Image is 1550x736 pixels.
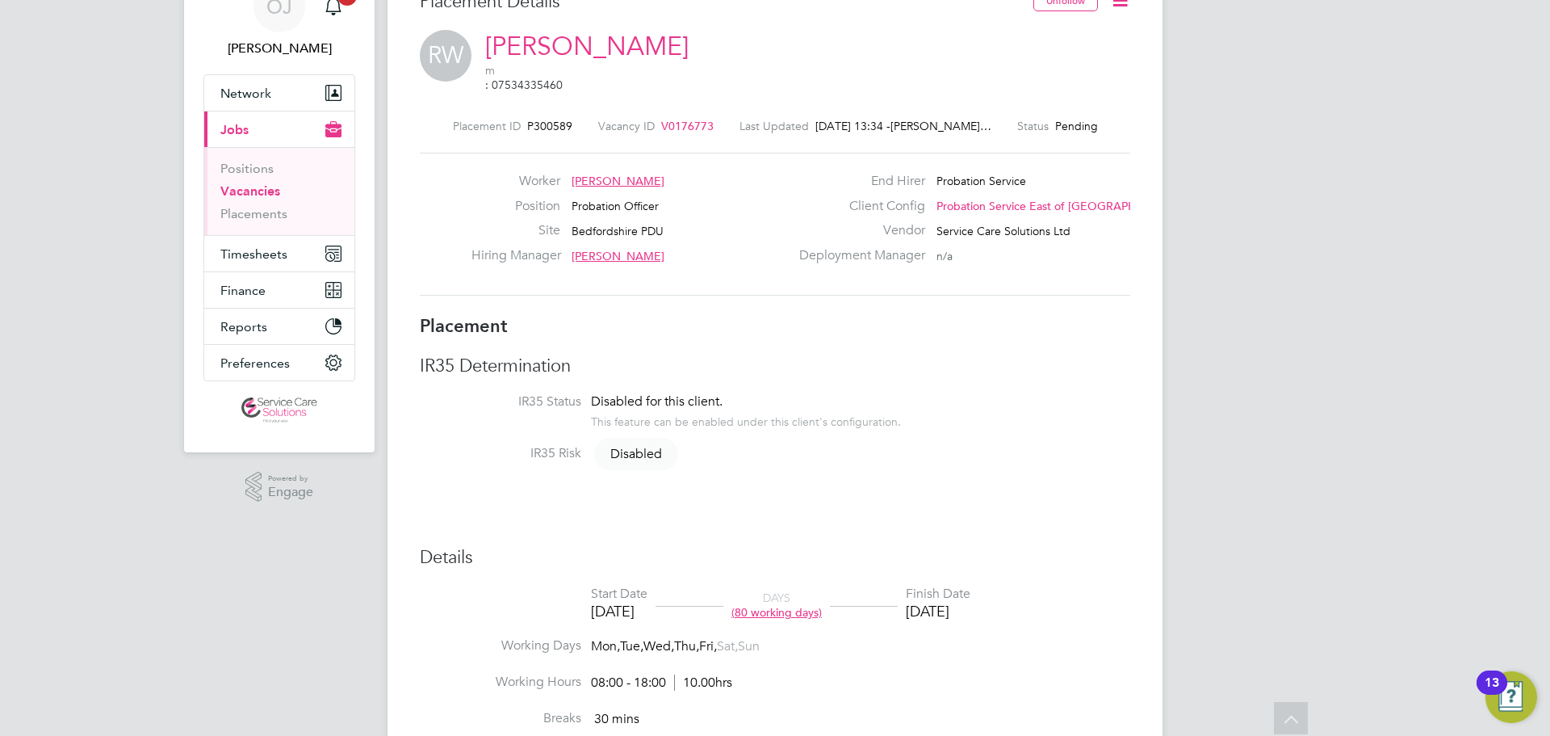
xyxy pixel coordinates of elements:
label: IR35 Risk [420,445,581,462]
label: Hiring Manager [471,247,560,264]
span: Oliver Jefferson [203,39,355,58]
div: Start Date [591,586,647,603]
span: 10.00hrs [674,675,732,691]
span: Service Care Solutions Ltd [936,224,1070,238]
span: Probation Officer [572,199,659,213]
span: Pending [1055,119,1098,133]
span: Reports [220,319,267,334]
span: Mon, [591,638,620,654]
a: Positions [220,161,274,176]
span: RW [420,30,471,82]
label: Status [1017,119,1049,133]
div: [DATE] [591,602,647,620]
span: Disabled for this client. [591,393,723,410]
button: Open Resource Center, 13 new notifications [1485,671,1537,723]
label: Position [471,198,560,215]
button: Reports [204,309,354,344]
span: Engage [268,486,313,499]
label: Last Updated [739,119,809,133]
span: Jobs [220,122,249,137]
span: n/a [936,249,953,263]
label: Site [471,222,560,239]
span: Wed, [643,638,674,654]
div: Jobs [204,147,354,235]
span: (80 working days) [731,605,822,620]
h3: Details [420,546,1130,570]
button: Network [204,75,354,111]
a: Vacancies [220,183,280,199]
button: Timesheets [204,236,354,271]
span: Timesheets [220,246,287,262]
a: Call via 8x8 [485,78,563,92]
div: 08:00 - 18:00 [591,675,732,692]
span: Probation Service East of [GEOGRAPHIC_DATA] [936,199,1184,213]
label: Client Config [790,198,925,215]
label: Breaks [420,710,581,727]
label: IR35 Status [420,393,581,410]
a: Powered byEngage [245,472,314,503]
div: 13 [1485,683,1499,704]
span: m [485,63,689,92]
span: P300589 [527,119,572,133]
label: Working Hours [420,674,581,691]
span: [PERSON_NAME] [572,249,664,263]
span: Thu, [674,638,699,654]
label: Vendor [790,222,925,239]
span: [DATE] 13:34 - [815,119,890,133]
span: [PERSON_NAME] [572,174,664,188]
div: DAYS [723,591,830,620]
a: Placements [220,206,287,221]
label: Placement ID [453,119,521,133]
button: Finance [204,272,354,308]
h3: IR35 Determination [420,355,1130,378]
label: End Hirer [790,173,925,190]
label: Vacancy ID [598,119,655,133]
span: 30 mins [594,711,639,727]
span: Sat, [717,638,738,654]
span: Network [220,86,271,101]
a: Go to home page [203,397,355,423]
a: [PERSON_NAME] [485,31,689,62]
div: [DATE] [906,602,970,620]
span: Fri, [699,638,717,654]
span: Finance [220,283,266,298]
b: Placement [420,315,508,337]
button: Jobs [204,111,354,147]
div: This feature can be enabled under this client's configuration. [591,410,901,429]
span: Probation Service [936,174,1026,188]
span: Sun [738,638,760,654]
img: servicecare-logo-retina.png [241,397,317,423]
div: Finish Date [906,586,970,603]
span: Powered by [268,472,313,486]
label: Working Days [420,637,581,654]
label: Worker [471,173,560,190]
span: V0176773 [661,119,714,133]
button: Preferences [204,345,354,381]
span: Tue, [620,638,643,654]
span: Bedfordshire PDU [572,224,664,238]
span: Preferences [220,355,290,371]
span: [PERSON_NAME]… [890,119,991,133]
span: Disabled [594,438,678,470]
label: Deployment Manager [790,247,925,264]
